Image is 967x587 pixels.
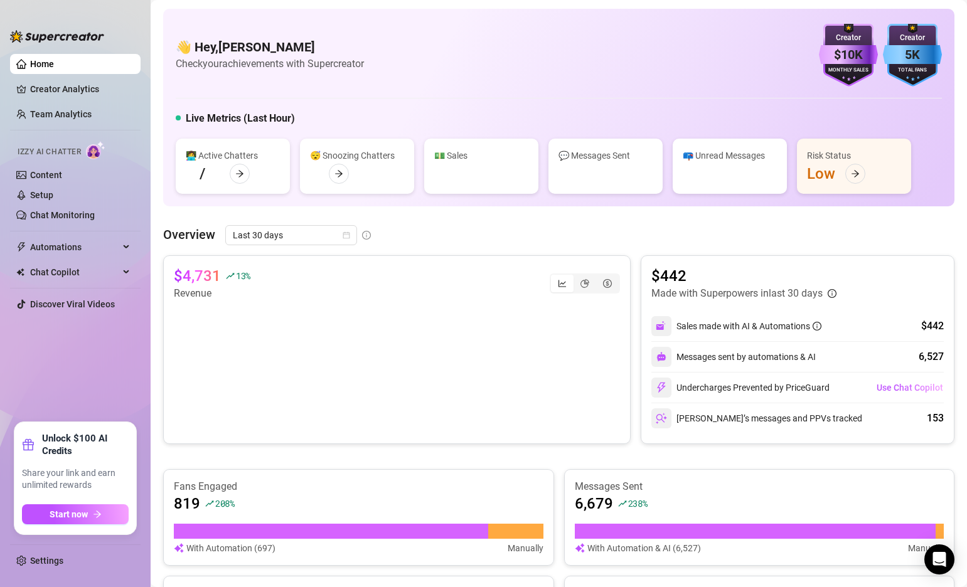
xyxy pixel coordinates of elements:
[651,378,830,398] div: Undercharges Prevented by PriceGuard
[656,382,667,393] img: svg%3e
[883,66,942,75] div: Total Fans
[174,286,250,301] article: Revenue
[877,383,943,393] span: Use Chat Copilot
[30,210,95,220] a: Chat Monitoring
[508,541,543,555] article: Manually
[683,149,777,162] div: 📪 Unread Messages
[30,79,131,99] a: Creator Analytics
[186,111,295,126] h5: Live Metrics (Last Hour)
[807,149,901,162] div: Risk Status
[22,504,129,524] button: Start nowarrow-right
[186,149,280,162] div: 👩‍💻 Active Chatters
[50,509,88,519] span: Start now
[10,30,104,43] img: logo-BBDzfeDw.svg
[618,499,627,508] span: rise
[310,149,404,162] div: 😴 Snoozing Chatters
[651,408,862,428] div: [PERSON_NAME]’s messages and PPVs tracked
[30,190,53,200] a: Setup
[919,349,944,364] div: 6,527
[233,226,350,245] span: Last 30 days
[235,169,244,178] span: arrow-right
[30,59,54,69] a: Home
[927,411,944,426] div: 153
[174,480,543,494] article: Fans Engaged
[30,299,115,309] a: Discover Viral Videos
[93,510,102,519] span: arrow-right
[628,497,648,509] span: 238 %
[656,320,667,332] img: svg%3e
[30,170,62,180] a: Content
[558,149,653,162] div: 💬 Messages Sent
[876,378,944,398] button: Use Chat Copilot
[558,279,567,288] span: line-chart
[362,231,371,240] span: info-circle
[215,497,235,509] span: 208 %
[676,319,821,333] div: Sales made with AI & Automations
[343,231,350,239] span: calendar
[651,347,816,367] div: Messages sent by automations & AI
[30,109,92,119] a: Team Analytics
[86,141,105,159] img: AI Chatter
[42,432,129,457] strong: Unlock $100 AI Credits
[30,262,119,282] span: Chat Copilot
[226,272,235,280] span: rise
[819,45,878,65] div: $10K
[16,268,24,277] img: Chat Copilot
[334,169,343,178] span: arrow-right
[22,467,129,492] span: Share your link and earn unlimited rewards
[176,38,364,56] h4: 👋 Hey, [PERSON_NAME]
[16,242,26,252] span: thunderbolt
[921,319,944,334] div: $442
[603,279,612,288] span: dollar-circle
[22,438,35,451] span: gift
[851,169,860,178] span: arrow-right
[30,237,119,257] span: Automations
[575,494,613,514] article: 6,679
[819,66,878,75] div: Monthly Sales
[656,352,666,362] img: svg%3e
[575,541,585,555] img: svg%3e
[587,541,701,555] article: With Automation & AI (6,527)
[174,541,184,555] img: svg%3e
[434,149,528,162] div: 💵 Sales
[174,266,221,286] article: $4,731
[828,289,836,298] span: info-circle
[186,541,275,555] article: With Automation (697)
[580,279,589,288] span: pie-chart
[908,541,944,555] article: Manually
[30,556,63,566] a: Settings
[236,270,250,282] span: 13 %
[651,286,823,301] article: Made with Superpowers in last 30 days
[575,480,944,494] article: Messages Sent
[883,45,942,65] div: 5K
[819,24,878,87] img: purple-badge-B9DA21FR.svg
[656,413,667,424] img: svg%3e
[205,499,214,508] span: rise
[18,146,81,158] span: Izzy AI Chatter
[163,225,215,244] article: Overview
[550,273,620,293] div: segmented control
[651,266,836,286] article: $442
[819,32,878,44] div: Creator
[883,32,942,44] div: Creator
[174,494,200,514] article: 819
[813,322,821,331] span: info-circle
[883,24,942,87] img: blue-badge-DgoSNQY1.svg
[176,56,364,71] article: Check your achievements with Supercreator
[924,544,954,574] div: Open Intercom Messenger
